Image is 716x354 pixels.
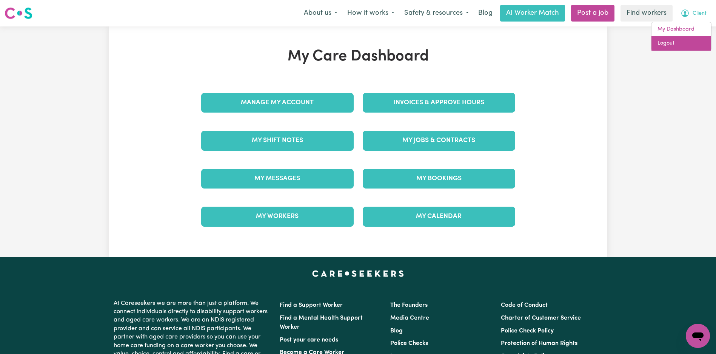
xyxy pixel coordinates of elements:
a: My Messages [201,169,354,189]
button: How it works [342,5,399,21]
a: AI Worker Match [500,5,565,22]
a: Police Checks [390,340,428,346]
h1: My Care Dashboard [197,48,520,66]
button: About us [299,5,342,21]
span: Client [693,9,707,18]
a: My Calendar [363,207,515,226]
a: Manage My Account [201,93,354,113]
a: My Jobs & Contracts [363,131,515,150]
a: Logout [651,36,711,51]
img: Careseekers logo [5,6,32,20]
a: Careseekers logo [5,5,32,22]
a: Find workers [621,5,673,22]
button: My Account [676,5,711,21]
button: Safety & resources [399,5,474,21]
a: Police Check Policy [501,328,554,334]
a: Media Centre [390,315,429,321]
a: Blog [474,5,497,22]
a: Find a Support Worker [280,302,343,308]
a: Protection of Human Rights [501,340,577,346]
a: My Bookings [363,169,515,189]
a: My Workers [201,207,354,226]
a: Code of Conduct [501,302,548,308]
a: Post your care needs [280,337,338,343]
a: Charter of Customer Service [501,315,581,321]
a: Post a job [571,5,614,22]
a: Invoices & Approve Hours [363,93,515,113]
a: My Dashboard [651,22,711,37]
a: Careseekers home page [312,271,404,277]
a: Blog [390,328,403,334]
div: My Account [651,22,711,51]
a: The Founders [390,302,428,308]
iframe: Button to launch messaging window [686,324,710,348]
a: My Shift Notes [201,131,354,150]
a: Find a Mental Health Support Worker [280,315,363,330]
